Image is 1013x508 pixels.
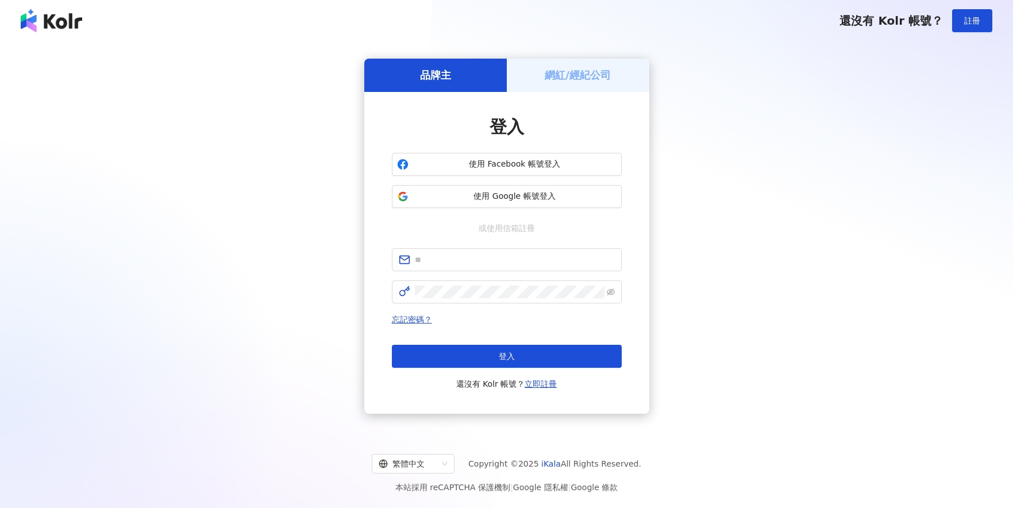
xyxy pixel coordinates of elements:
button: 使用 Facebook 帳號登入 [392,153,622,176]
a: iKala [541,459,561,468]
span: eye-invisible [607,288,615,296]
a: 立即註冊 [525,379,557,388]
button: 註冊 [952,9,992,32]
a: Google 條款 [571,483,618,492]
span: 或使用信箱註冊 [471,222,543,234]
h5: 品牌主 [420,68,451,82]
img: logo [21,9,82,32]
span: 本站採用 reCAPTCHA 保護機制 [395,480,618,494]
a: Google 隱私權 [513,483,568,492]
span: 使用 Google 帳號登入 [413,191,617,202]
div: 繁體中文 [379,455,437,473]
span: 還沒有 Kolr 帳號？ [839,14,943,28]
button: 登入 [392,345,622,368]
span: 還沒有 Kolr 帳號？ [456,377,557,391]
span: | [568,483,571,492]
span: | [510,483,513,492]
span: 登入 [499,352,515,361]
h5: 網紅/經紀公司 [545,68,611,82]
a: 忘記密碼？ [392,315,432,324]
span: 使用 Facebook 帳號登入 [413,159,617,170]
span: 註冊 [964,16,980,25]
span: Copyright © 2025 All Rights Reserved. [468,457,641,471]
button: 使用 Google 帳號登入 [392,185,622,208]
span: 登入 [490,117,524,137]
